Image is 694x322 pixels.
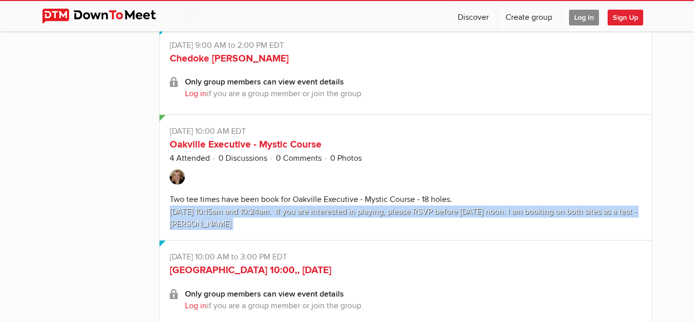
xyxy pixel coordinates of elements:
[450,1,497,32] a: Discover
[170,125,641,137] p: [DATE] 10:00 AM EDT
[170,153,210,163] a: 4 Attended
[608,10,643,25] span: Sign Up
[330,153,362,163] a: 0 Photos
[185,76,344,87] b: Only group members can view event details
[42,9,172,24] img: DownToMeet
[170,169,185,185] img: Caroline Nesbitt
[170,39,641,51] p: [DATE] 9:00 AM to 2:00 PM EDT
[170,138,322,151] a: Oakville Executive - Mystic Course
[185,288,344,300] b: Only group members can view event details
[170,251,641,263] p: [DATE] 10:00 AM to 3:00 PM EDT
[561,1,607,32] a: Log In
[185,89,207,99] a: Log in
[170,52,289,65] a: Chedoke [PERSON_NAME]
[185,301,207,311] a: Log in
[608,1,651,32] a: Sign Up
[185,88,641,99] p: if you are a group member or join the group
[276,153,322,163] a: 0 Comments
[185,300,641,311] p: if you are a group member or join the group
[569,10,599,25] span: Log In
[170,194,637,229] div: Two tee times have been book for Oakville Executive - Mystic Course - 18 holes. [DATE] 10:15am an...
[170,264,331,276] a: [GEOGRAPHIC_DATA] 10:00,, [DATE]
[497,1,560,32] a: Create group
[218,153,267,163] a: 0 Discussions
